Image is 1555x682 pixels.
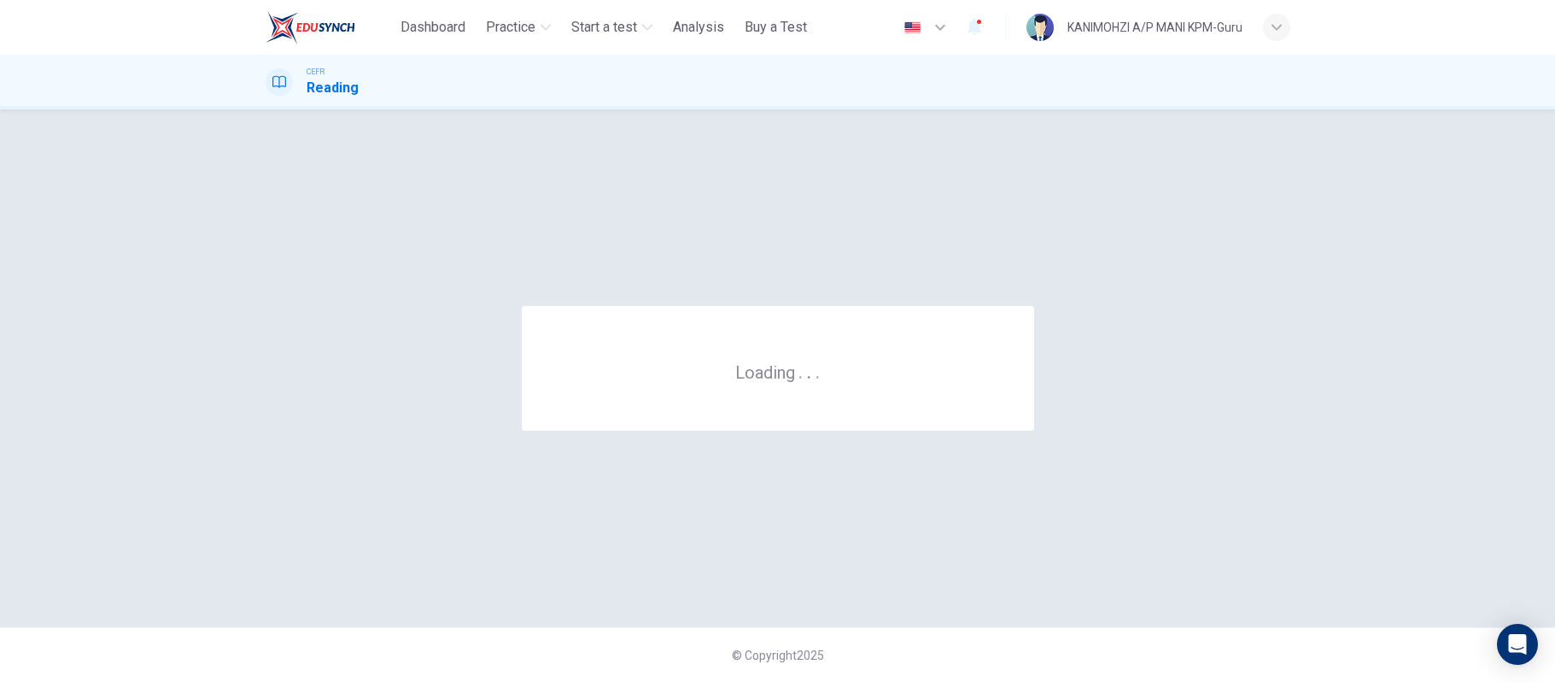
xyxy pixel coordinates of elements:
[806,356,812,385] h6: .
[571,17,637,38] span: Start a test
[738,12,814,43] button: Buy a Test
[266,10,395,44] a: ELTC logo
[745,17,807,38] span: Buy a Test
[564,12,659,43] button: Start a test
[266,10,355,44] img: ELTC logo
[400,17,465,38] span: Dashboard
[1497,624,1538,665] div: Open Intercom Messenger
[307,66,324,78] span: CEFR
[798,356,804,385] h6: .
[735,361,821,383] h6: Loading
[673,17,724,38] span: Analysis
[394,12,472,43] button: Dashboard
[732,649,824,662] span: © Copyright 2025
[902,21,923,34] img: en
[815,356,821,385] h6: .
[1067,17,1242,38] div: KANIMOHZI A/P MANI KPM-Guru
[479,12,558,43] button: Practice
[307,78,359,98] h1: Reading
[1026,14,1054,41] img: Profile picture
[666,12,731,43] button: Analysis
[486,17,535,38] span: Practice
